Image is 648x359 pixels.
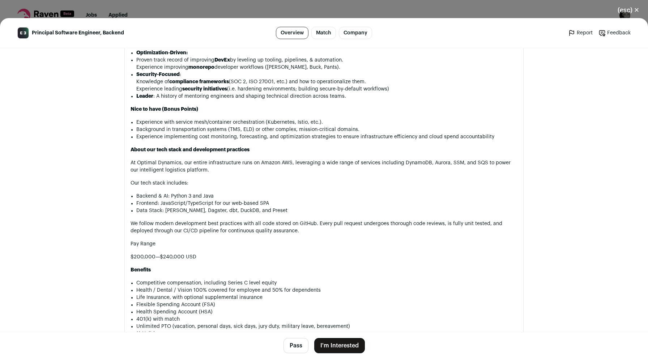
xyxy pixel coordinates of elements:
[136,279,517,287] li: Competitive compensation, including Series C level equity
[131,240,517,248] p: Pay Range
[136,133,517,140] li: Experience implementing cost monitoring, forecasting, and optimization strategies to ensure infra...
[136,93,517,100] li: : A history of mentoring engineers and shaping technical direction across teams.
[182,86,227,92] strong: security initiatives
[598,29,631,37] a: Feedback
[311,27,336,39] a: Match
[136,301,517,308] li: Flexible Spending Account (FSA)
[136,200,517,207] li: Frontend: JavaScript/TypeScript for our web-based SPA
[169,79,229,84] strong: compliance frameworks
[609,2,648,18] button: Close modal
[136,85,517,93] li: Experience leading (i.e. hardening environments; building secure-by-default workflows)
[136,126,517,133] li: Background in transportation systems (TMS, ELD) or other complex, mission-critical domains.
[214,58,230,63] strong: DevEx
[131,179,517,187] p: Our tech stack includes:
[136,94,153,99] strong: Leader
[136,78,517,85] li: Knowledge of (SOC 2, ISO 27001, etc.) and how to operationalize them.
[131,220,517,235] p: We follow modern development best practices with all code stored on GitHub. Every pull request un...
[136,323,517,330] li: Unlimited PTO (vacation, personal days, sick days, jury duty, military leave, bereavement)
[32,29,124,37] span: Principal Software Engineer, Backend
[188,65,214,70] strong: monorepo
[314,338,365,353] button: I'm Interested
[276,27,308,39] a: Overview
[136,294,517,301] li: Life Insurance, with optional supplemental insurance
[136,308,517,316] li: Health Spending Account (HSA)
[18,28,29,38] img: 824f34c4f1368068340a2314ead127a0d58651594f7b18b5f9716ed4f94b7404.jpg
[136,287,517,294] li: Health / Dental / Vision 100% covered for employee and 50% for dependents
[131,267,151,273] strong: Benefits
[136,316,517,323] li: 401(k) with match
[136,207,517,214] li: Data Stack: [PERSON_NAME], Dagster, dbt, DuckDB, and Preset
[136,50,188,55] strong: Optimization-Driven:
[131,253,517,261] p: $200,000—$240,000 USD
[131,159,517,174] p: At Optimal Dynamics, our entire infrastructure runs on Amazon AWS, leveraging a wide range of ser...
[136,56,517,64] li: Proven track record of improving by leveling up tooling, pipelines, & automation.
[136,330,517,337] li: 11 Holidays
[136,72,180,77] strong: Security-Focused
[131,107,198,112] strong: Nice to have (Bonus Points)
[136,193,517,200] li: Backend & AI: Python 3 and Java
[131,147,250,152] strong: About our tech stack and development practices
[339,27,372,39] a: Company
[136,64,517,71] li: Experience improving developer workflows ([PERSON_NAME], Buck, Pants).
[136,119,517,126] li: Experience with service mesh/container orchestration (Kubernetes, Istio, etc.).
[568,29,593,37] a: Report
[136,71,517,93] li: :
[283,338,308,353] button: Pass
